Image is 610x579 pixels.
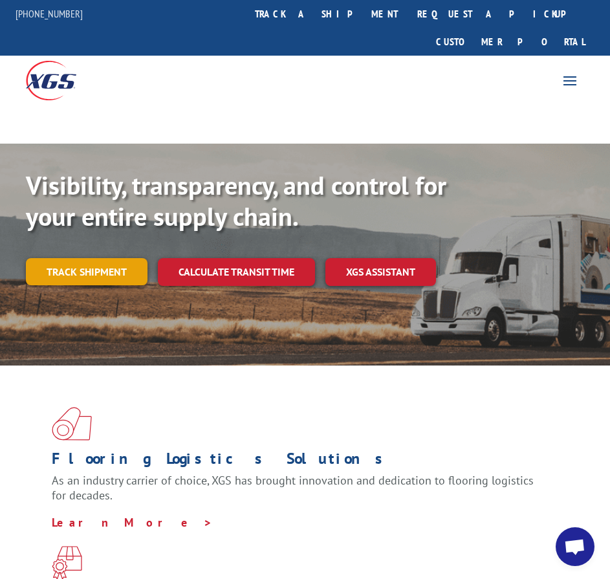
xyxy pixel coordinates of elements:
a: XGS ASSISTANT [325,258,436,286]
span: As an industry carrier of choice, XGS has brought innovation and dedication to flooring logistics... [52,473,534,503]
img: xgs-icon-total-supply-chain-intelligence-red [52,407,92,441]
a: Customer Portal [426,28,594,56]
a: Track shipment [26,258,147,285]
a: Learn More > [52,515,213,530]
b: Visibility, transparency, and control for your entire supply chain. [26,168,446,233]
div: Open chat [556,527,594,566]
a: [PHONE_NUMBER] [16,7,83,20]
h1: Flooring Logistics Solutions [52,451,549,473]
a: Calculate transit time [158,258,315,286]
